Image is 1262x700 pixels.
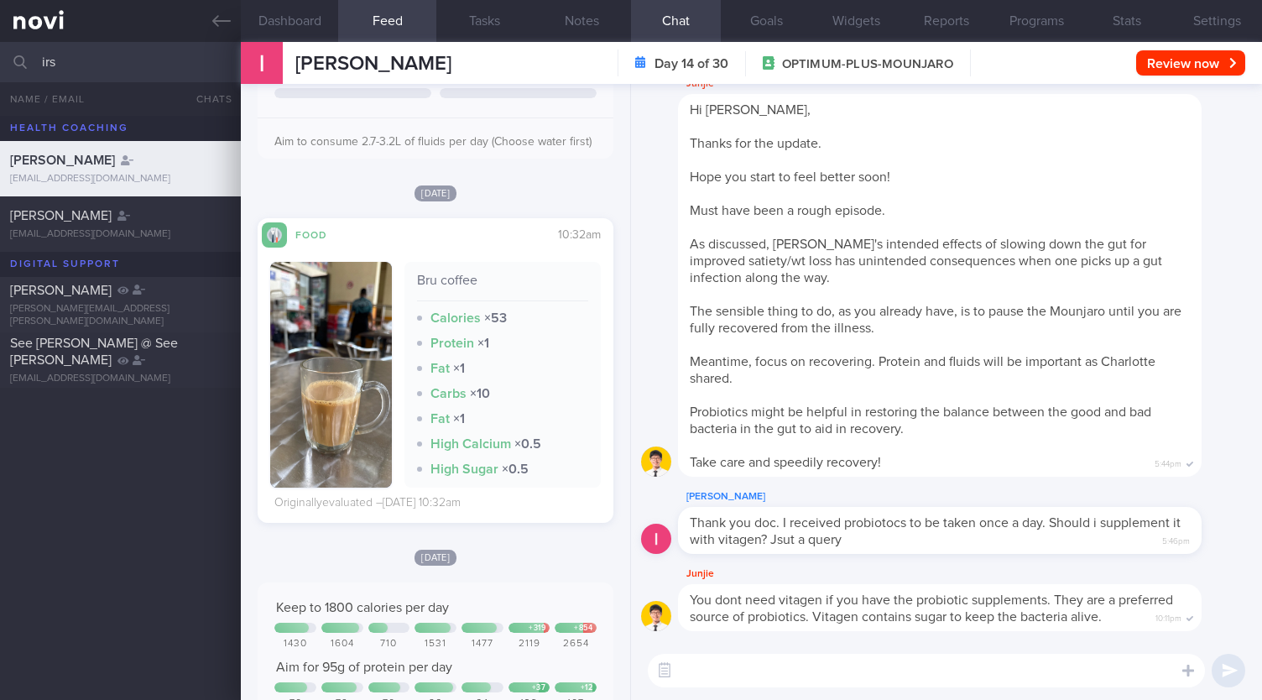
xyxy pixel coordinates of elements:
button: Chats [174,82,241,116]
strong: × 1 [453,362,465,375]
span: [DATE] [415,185,456,201]
span: Probiotics might be helpful in restoring the balance between the good and bad bacteria in the gut... [690,405,1151,436]
strong: Protein [430,337,474,350]
button: Review now [1136,50,1245,76]
div: 1604 [321,638,363,650]
div: 1477 [462,638,503,650]
div: [EMAIL_ADDRESS][DOMAIN_NAME] [10,228,231,241]
span: 10:32am [558,229,601,241]
div: + 37 [532,683,546,692]
strong: Fat [430,412,450,426]
div: Bru coffee [417,272,588,301]
strong: × 1 [453,412,465,426]
img: Bru coffee [270,262,392,488]
div: 2119 [508,638,550,650]
strong: × 53 [484,311,507,325]
span: Must have been a rough episode. [690,204,885,217]
strong: × 10 [470,387,490,400]
strong: × 0.5 [514,437,541,451]
span: Aim to consume 2.7-3.2L of fluids per day (Choose water first) [274,136,592,148]
strong: Calories [430,311,481,325]
span: [PERSON_NAME] [10,154,115,167]
div: Junjie [678,564,1252,584]
span: 10:11pm [1155,609,1181,624]
span: [PERSON_NAME] [295,54,451,74]
span: Aim for 95g of protein per day [276,661,452,674]
strong: Day 14 of 30 [654,55,728,72]
div: Junjie [678,74,1252,94]
strong: Carbs [430,387,467,400]
span: As discussed, [PERSON_NAME]'s intended effects of slowing down the gut for improved satiety/wt lo... [690,238,1162,285]
span: Take care and speedily recovery! [690,456,881,469]
div: Food [287,227,354,241]
span: See [PERSON_NAME] @ See [PERSON_NAME] [10,337,178,367]
strong: High Calcium [430,437,511,451]
div: [PERSON_NAME][EMAIL_ADDRESS][PERSON_NAME][DOMAIN_NAME] [10,303,231,328]
span: Keep to 1800 calories per day [276,601,449,614]
div: + 854 [574,624,592,633]
span: OPTIMUM-PLUS-MOUNJARO [782,56,953,73]
span: Hope you start to feel better soon! [690,170,890,184]
div: 2654 [555,638,597,650]
div: 710 [368,638,410,650]
span: You dont need vitagen if you have the probiotic supplements. They are a preferred source of probi... [690,593,1173,624]
strong: × 1 [477,337,489,350]
div: + 319 [529,624,545,633]
span: The sensible thing to do, as you already have, is to pause the Mounjaro until you are fully recov... [690,305,1181,335]
span: 5:46pm [1162,531,1190,547]
span: [PERSON_NAME] [10,209,112,222]
strong: Fat [430,362,450,375]
span: Hi [PERSON_NAME], [690,103,811,117]
div: [EMAIL_ADDRESS][DOMAIN_NAME] [10,173,231,185]
div: + 12 [581,683,593,692]
div: 1430 [274,638,316,650]
strong: High Sugar [430,462,498,476]
strong: × 0.5 [502,462,529,476]
div: [PERSON_NAME] [678,487,1252,507]
span: Thank you doc. I received probiotocs to be taken once a day. Should i supplement it with vitagen?... [690,516,1181,546]
span: 5:44pm [1155,454,1181,470]
span: Thanks for the update. [690,137,821,150]
span: [PERSON_NAME] [10,284,112,297]
span: Meantime, focus on recovering. Protein and fluids will be important as Charlotte shared. [690,355,1155,385]
div: Originally evaluated – [DATE] 10:32am [274,496,461,511]
div: [EMAIL_ADDRESS][DOMAIN_NAME] [10,373,231,385]
span: [DATE] [415,550,456,566]
div: 1531 [415,638,456,650]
